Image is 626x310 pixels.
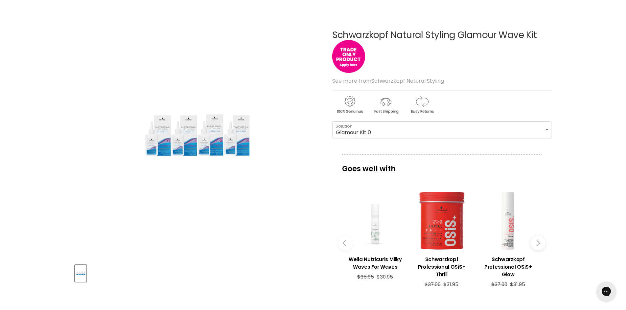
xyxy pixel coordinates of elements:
[377,273,393,280] span: $30.95
[357,273,374,280] span: $35.95
[332,77,444,85] span: See more from
[332,30,551,40] h1: Schwarzkopf Natural Styling Glamour Wave Kit
[443,281,458,288] span: $31.95
[491,281,507,288] span: $37.00
[74,263,321,282] div: Product thumbnails
[332,40,365,73] img: tradeonly_small.jpg
[75,14,320,259] div: Schwarzkopf Natural Styling Glamour Wave Kit image. Click or Scroll to Zoom.
[510,281,525,288] span: $31.95
[478,256,538,278] h3: Schwarzkopf Professional OSiS+ Glow
[75,265,86,282] button: Schwarzkopf Natural Styling Glamour Wave Kit
[425,281,441,288] span: $37.00
[345,256,405,271] h3: Wella Nutricurls Milky Waves For Waves
[368,95,403,115] img: shipping.gif
[140,50,255,222] img: Schwarzkopf Natural Styling Glamour Wave Kit
[342,155,542,176] p: Goes well with
[478,251,538,281] a: View product:Schwarzkopf Professional OSiS+ Glow
[371,77,444,85] a: Schwarzkopf Natural Styling
[412,251,472,281] a: View product:Schwarzkopf Professional OSiS+ Thrill
[76,266,86,281] img: Schwarzkopf Natural Styling Glamour Wave Kit
[345,251,405,274] a: View product:Wella Nutricurls Milky Waves For Waves
[332,95,367,115] img: genuine.gif
[412,256,472,278] h3: Schwarzkopf Professional OSiS+ Thrill
[593,279,619,303] iframe: Gorgias live chat messenger
[405,95,439,115] img: returns.gif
